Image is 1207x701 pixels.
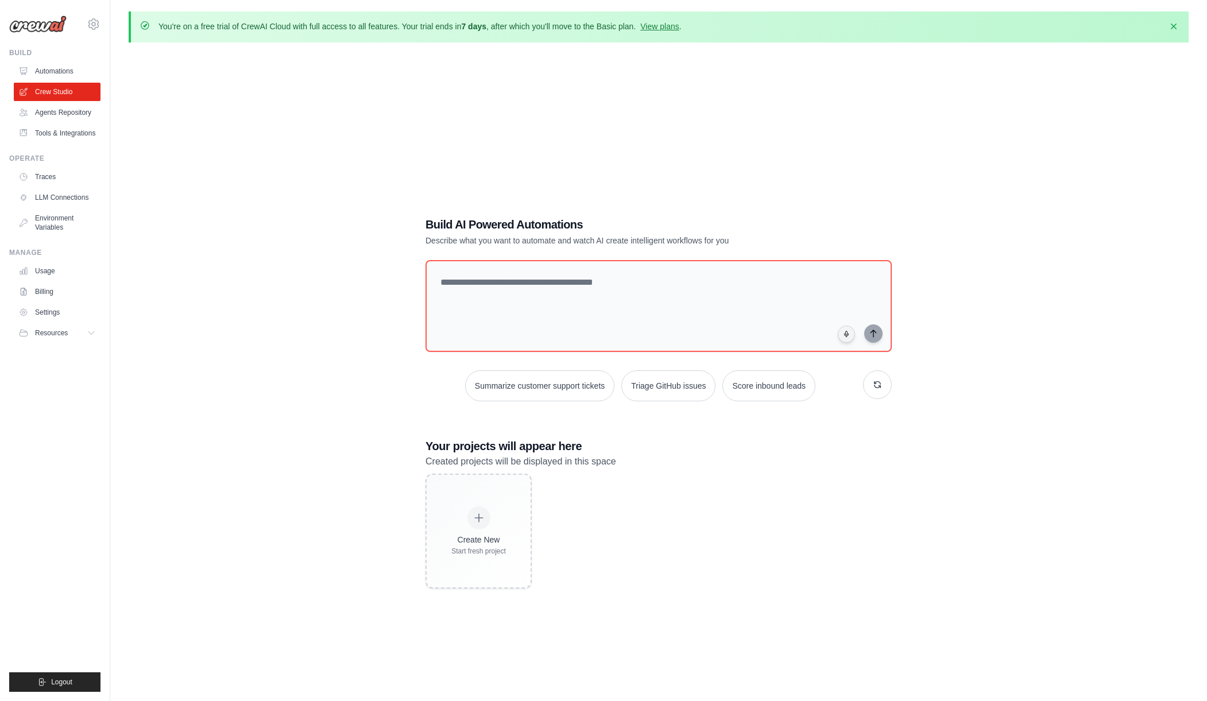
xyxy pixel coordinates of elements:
span: Resources [35,328,68,338]
p: You're on a free trial of CrewAI Cloud with full access to all features. Your trial ends in , aft... [158,21,682,32]
div: Operate [9,154,100,163]
a: Usage [14,262,100,280]
span: Logout [51,677,72,687]
a: Tools & Integrations [14,124,100,142]
div: Start fresh project [451,547,506,556]
button: Logout [9,672,100,692]
button: Get new suggestions [863,370,892,399]
a: Automations [14,62,100,80]
h1: Build AI Powered Automations [425,216,811,233]
button: Resources [14,324,100,342]
h3: Your projects will appear here [425,438,892,454]
div: Create New [451,534,506,545]
button: Summarize customer support tickets [465,370,614,401]
a: Traces [14,168,100,186]
a: Settings [14,303,100,322]
a: Agents Repository [14,103,100,122]
button: Score inbound leads [722,370,815,401]
button: Click to speak your automation idea [838,326,855,343]
p: Describe what you want to automate and watch AI create intelligent workflows for you [425,235,811,246]
strong: 7 days [461,22,486,31]
p: Created projects will be displayed in this space [425,454,892,469]
a: LLM Connections [14,188,100,207]
button: Triage GitHub issues [621,370,715,401]
img: Logo [9,16,67,33]
div: Manage [9,248,100,257]
a: View plans [640,22,679,31]
a: Crew Studio [14,83,100,101]
a: Environment Variables [14,209,100,237]
a: Billing [14,282,100,301]
div: Build [9,48,100,57]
